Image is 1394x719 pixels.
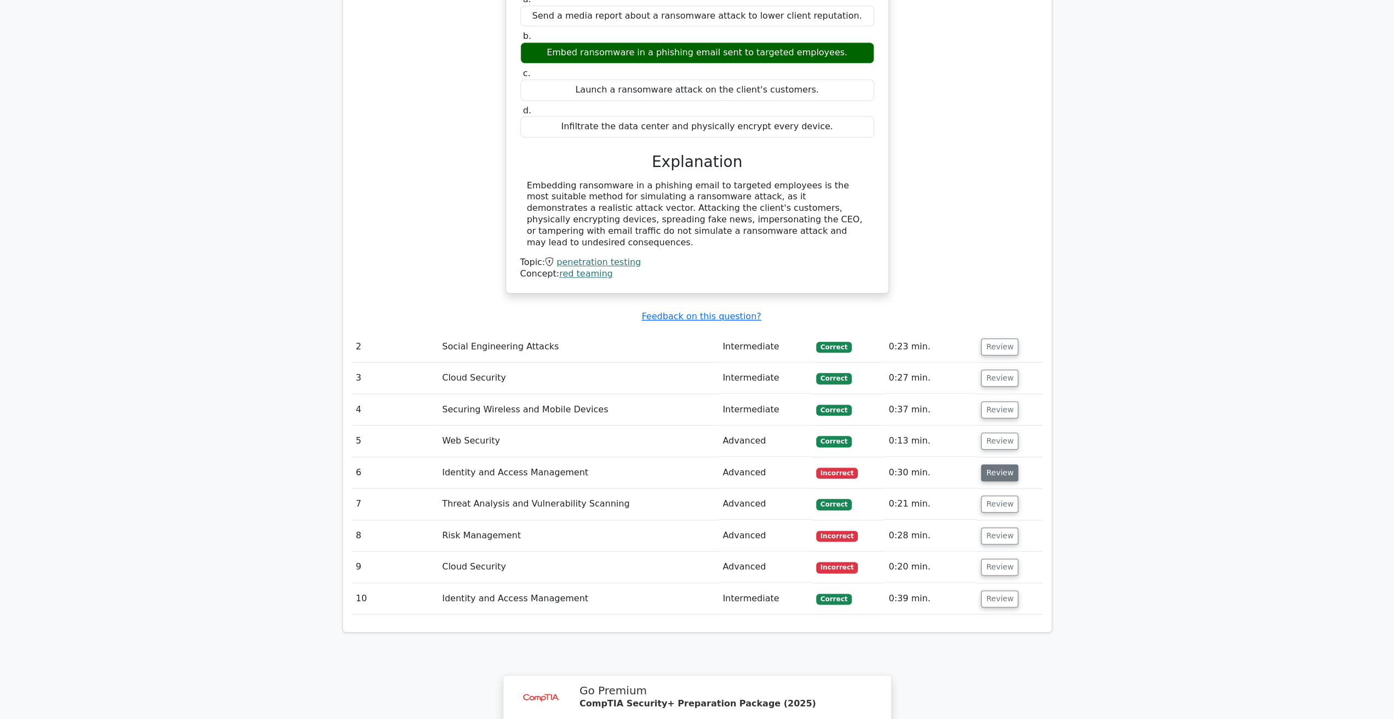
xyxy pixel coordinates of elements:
td: 10 [352,583,438,614]
span: Correct [816,405,852,416]
button: Review [981,433,1018,450]
td: Advanced [718,457,811,488]
td: Social Engineering Attacks [438,331,718,363]
a: Feedback on this question? [641,311,761,321]
span: Correct [816,342,852,353]
button: Review [981,590,1018,607]
td: Threat Analysis and Vulnerability Scanning [438,488,718,520]
td: Cloud Security [438,363,718,394]
div: Concept: [520,268,874,280]
button: Review [981,464,1018,481]
span: Incorrect [816,531,858,542]
td: 8 [352,520,438,551]
td: 0:27 min. [884,363,977,394]
td: Identity and Access Management [438,583,718,614]
td: 3 [352,363,438,394]
td: Advanced [718,551,811,583]
div: Send a media report about a ransomware attack to lower client reputation. [520,5,874,27]
div: Infiltrate the data center and physically encrypt every device. [520,116,874,137]
button: Review [981,527,1018,544]
span: Correct [816,373,852,384]
button: Review [981,496,1018,513]
div: Launch a ransomware attack on the client's customers. [520,79,874,101]
td: 5 [352,425,438,457]
div: Topic: [520,257,874,268]
span: Correct [816,499,852,510]
td: Advanced [718,520,811,551]
td: 0:21 min. [884,488,977,520]
td: Securing Wireless and Mobile Devices [438,394,718,425]
td: Intermediate [718,331,811,363]
td: 0:23 min. [884,331,977,363]
div: Embedding ransomware in a phishing email to targeted employees is the most suitable method for si... [527,180,868,249]
td: 6 [352,457,438,488]
td: Intermediate [718,394,811,425]
td: 7 [352,488,438,520]
td: Identity and Access Management [438,457,718,488]
button: Review [981,401,1018,418]
div: Embed ransomware in a phishing email sent to targeted employees. [520,42,874,64]
button: Review [981,370,1018,387]
td: Advanced [718,488,811,520]
td: Risk Management [438,520,718,551]
td: 0:28 min. [884,520,977,551]
span: b. [523,31,531,41]
td: Intermediate [718,363,811,394]
span: d. [523,105,531,116]
button: Review [981,559,1018,576]
td: 2 [352,331,438,363]
td: Intermediate [718,583,811,614]
td: Cloud Security [438,551,718,583]
a: red teaming [559,268,613,279]
td: 0:30 min. [884,457,977,488]
span: Correct [816,594,852,605]
button: Review [981,338,1018,355]
td: 9 [352,551,438,583]
td: 0:39 min. [884,583,977,614]
span: Incorrect [816,468,858,479]
td: 0:37 min. [884,394,977,425]
a: penetration testing [557,257,641,267]
h3: Explanation [527,153,868,171]
td: 0:13 min. [884,425,977,457]
span: Correct [816,436,852,447]
td: Web Security [438,425,718,457]
td: 4 [352,394,438,425]
span: Incorrect [816,562,858,573]
td: Advanced [718,425,811,457]
td: 0:20 min. [884,551,977,583]
span: c. [523,68,531,78]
